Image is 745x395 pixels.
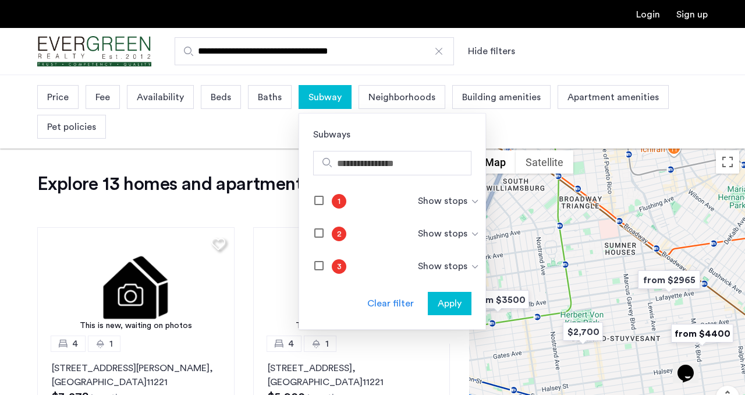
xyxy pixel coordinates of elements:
[470,262,480,271] img: arrow-down.svg
[418,259,480,273] div: Show stops
[258,90,282,104] span: Baths
[47,90,69,104] span: Price
[470,197,480,206] img: arrow-down.svg
[438,297,462,311] span: Apply
[428,292,471,315] button: button
[308,90,342,104] span: Subway
[338,196,340,209] span: 1
[462,90,541,104] span: Building amenities
[95,90,110,104] span: Fee
[418,194,480,208] div: Show stops
[368,90,435,104] span: Neighborhoods
[367,297,414,311] div: Clear filter
[337,157,466,171] input: Search subways
[673,348,710,383] iframe: chat widget
[468,44,515,58] button: Show or hide filters
[211,90,231,104] span: Beds
[299,114,485,142] div: Subways
[337,228,342,241] span: 2
[636,10,660,19] a: Login
[175,37,454,65] input: Apartment Search
[37,30,151,73] img: logo
[37,30,151,73] a: Cazamio Logo
[418,227,480,241] div: Show stops
[337,261,342,274] span: 3
[137,90,184,104] span: Availability
[47,120,96,134] span: Pet policies
[676,10,708,19] a: Registration
[567,90,659,104] span: Apartment amenities
[470,230,480,239] img: arrow-down.svg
